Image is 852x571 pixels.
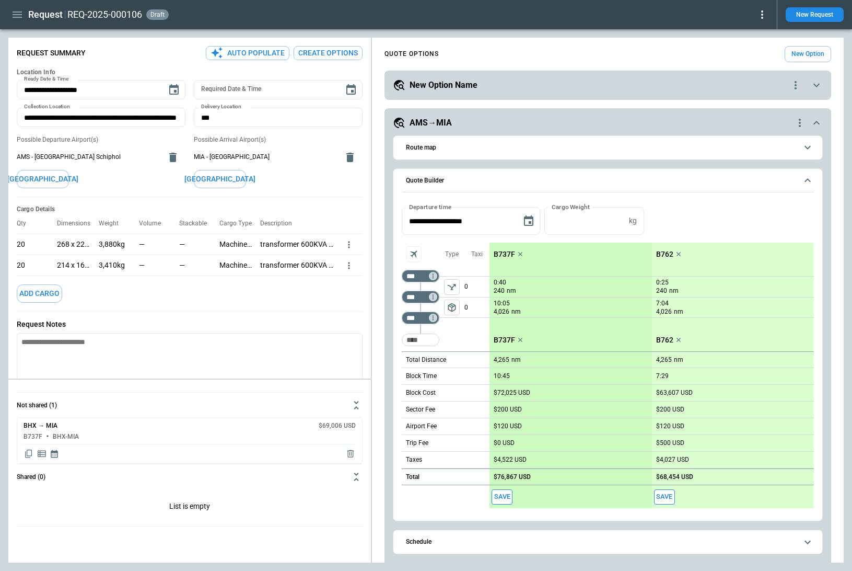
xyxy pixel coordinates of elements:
[464,277,489,297] p: 0
[656,300,669,307] p: 7:04
[17,170,69,188] button: [GEOGRAPHIC_DATA]
[17,68,363,76] h6: Location Info
[656,389,693,397] p: $63,607 USD
[410,79,477,91] h5: New Option Name
[17,320,363,329] p: Request Notes
[17,402,57,409] h6: Not shared (1)
[654,489,675,505] span: Save this aircraft quote and copy details to clipboard
[17,205,363,213] h6: Cargo Details
[17,489,363,526] div: Not shared (1)
[406,356,446,364] p: Total Distance
[656,336,673,345] p: B762
[37,449,47,459] span: Display detailed quote content
[344,260,354,271] button: more
[345,449,356,459] span: Delete quote
[406,389,436,397] p: Block Cost
[494,279,506,287] p: 0:40
[57,234,99,255] div: 268 x 226 x 180.5cm
[656,279,669,287] p: 0:25
[179,220,215,227] p: Stackable
[656,456,689,464] p: $4,027 USD
[17,135,185,144] p: Possible Departure Airport(s)
[494,287,505,295] p: 240
[260,255,344,276] div: transformer 600KVA 34.50-.480KV 12 PULSE REV01
[511,356,521,364] p: nm
[17,240,25,249] p: 20
[656,372,669,380] p: 7:29
[340,147,360,168] button: delete
[494,307,509,316] p: 4,026
[656,307,672,316] p: 4,026
[17,153,160,162] span: AMS - [GEOGRAPHIC_DATA] Schiphol
[162,147,183,168] button: delete
[24,422,57,429] h6: BHX → MIA
[260,234,344,255] div: transformer 600KVA 0.48-1.4-4.8KV STEP UP VSD
[402,270,439,282] div: Too short
[656,406,684,414] p: $200 USD
[656,250,673,259] p: B762
[402,291,439,303] div: Too short
[406,405,435,414] p: Sector Fee
[464,298,489,317] p: 0
[99,220,127,227] p: Weight
[402,169,814,193] button: Quote Builder
[194,153,337,162] span: MIA - [GEOGRAPHIC_DATA]
[219,240,252,249] p: Machinery & Industrial Equipment
[219,234,260,255] div: Machinery & Industrial Equipment
[444,279,460,295] span: Type of sector
[139,220,169,227] p: Volume
[494,439,515,447] p: $0 USD
[179,261,185,270] p: —
[53,433,79,440] h6: BHX-MIA
[219,255,260,276] div: Machinery & Industrial Equipment
[201,103,241,111] label: Delivery Location
[785,46,831,62] button: New Option
[260,220,300,227] p: Description
[294,46,363,60] button: Create Options
[494,406,522,414] p: $200 USD
[406,177,444,184] h6: Quote Builder
[206,46,289,60] button: Auto Populate
[219,220,260,227] p: Cargo Type
[402,312,439,324] div: Too short
[17,474,45,481] h6: Shared (0)
[409,202,452,211] label: Departure time
[406,144,436,151] h6: Route map
[656,473,693,481] p: $68,454 USD
[99,240,125,249] p: 3,880kg
[406,422,437,431] p: Airport Fee
[789,79,802,92] div: quote-option-actions
[164,79,184,100] button: Choose date, selected date is Sep 10, 2025
[57,220,99,227] p: Dimensions
[444,300,460,315] button: left aligned
[393,117,823,129] button: AMS→MIAquote-option-actions
[445,250,459,259] p: Type
[24,449,34,459] span: Copy quote content
[50,449,59,459] span: Display quote schedule
[489,243,814,508] div: scrollable content
[492,489,512,505] span: Save this aircraft quote and copy details to clipboard
[447,302,457,313] span: package_2
[260,261,335,270] p: transformer 600KVA 34.50-.480KV 12 PULSE REV01
[786,7,844,22] button: New Request
[494,250,515,259] p: B737F
[179,240,185,249] p: —
[393,79,823,92] button: New Option Namequote-option-actions
[494,456,527,464] p: $4,522 USD
[674,356,683,364] p: nm
[654,489,675,505] button: Save
[656,287,667,295] p: 240
[494,389,530,397] p: $72,025 USD
[57,261,90,270] p: 214 x 165 x 133cm
[17,220,34,227] p: Qty
[17,261,25,270] p: 20
[629,216,637,225] p: kg
[17,49,86,58] p: Request Summary
[139,261,145,270] p: —
[148,11,167,18] span: draft
[444,279,460,295] button: left aligned
[28,8,63,21] h1: Request
[402,334,439,346] div: Too short
[471,250,483,259] p: Taxi
[344,239,354,250] button: more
